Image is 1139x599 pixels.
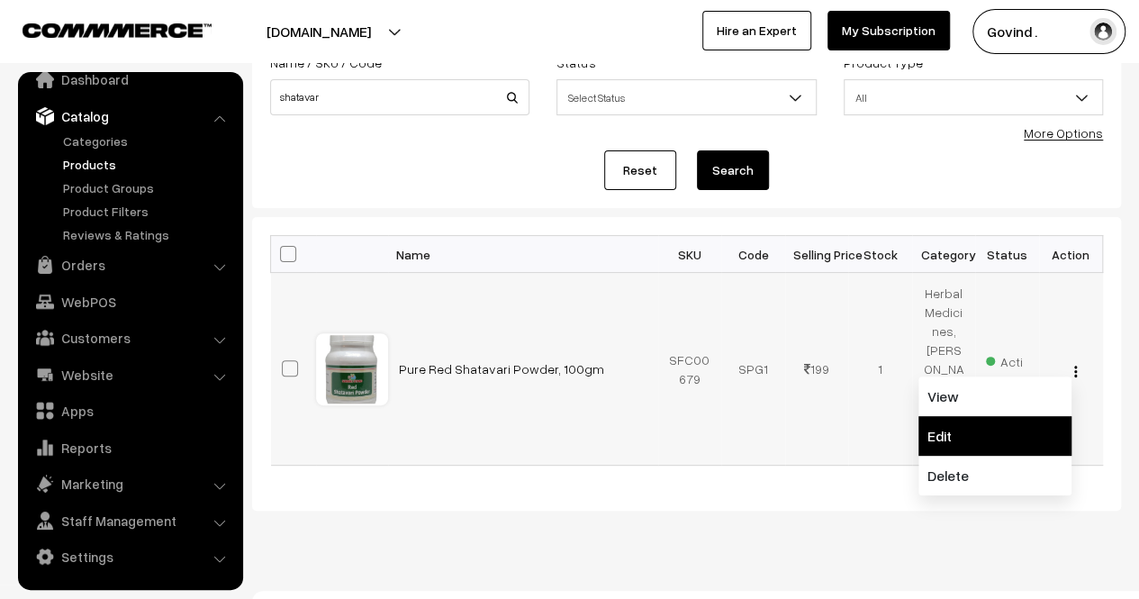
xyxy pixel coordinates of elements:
a: Orders [23,249,237,281]
a: Hire an Expert [702,11,811,50]
td: 1 [848,273,912,466]
a: Staff Management [23,504,237,537]
td: 199 [785,273,849,466]
span: Select Status [557,82,815,113]
button: Govind . [972,9,1125,54]
a: Reviews & Ratings [59,225,237,244]
img: Menu [1074,366,1077,377]
a: Marketing [23,467,237,500]
th: Name [388,236,658,273]
th: Status [975,236,1039,273]
span: Select Status [556,79,816,115]
td: SFC00679 [658,273,722,466]
a: More Options [1024,125,1103,141]
a: Customers [23,322,237,354]
a: Reset [604,150,676,190]
input: Name / SKU / Code [270,79,529,115]
td: SPG1 [721,273,785,466]
a: View [918,377,1071,416]
button: [DOMAIN_NAME] [203,9,434,54]
a: Delete [918,456,1071,495]
a: Reports [23,431,237,464]
a: WebPOS [23,286,237,318]
a: Edit [918,416,1071,456]
a: Products [59,155,237,174]
th: Category [912,236,976,273]
span: All [844,79,1103,115]
button: Search [697,150,769,190]
a: Categories [59,132,237,150]
img: COMMMERCE [23,23,212,37]
a: Website [23,358,237,391]
a: Product Groups [59,178,237,197]
a: My Subscription [827,11,950,50]
th: Stock [848,236,912,273]
a: COMMMERCE [23,18,180,40]
a: Product Filters [59,202,237,221]
img: user [1089,18,1116,45]
th: Selling Price [785,236,849,273]
th: Code [721,236,785,273]
span: Active [986,348,1028,390]
a: Dashboard [23,63,237,95]
a: Apps [23,395,237,427]
a: Settings [23,540,237,573]
span: All [845,82,1102,113]
a: Catalog [23,100,237,132]
th: SKU [658,236,722,273]
a: Pure Red Shatavari Powder, 100gm [399,361,604,377]
th: Action [1039,236,1103,273]
td: Herbal Medicines, [PERSON_NAME] Swadeshi Utpad [912,273,976,466]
